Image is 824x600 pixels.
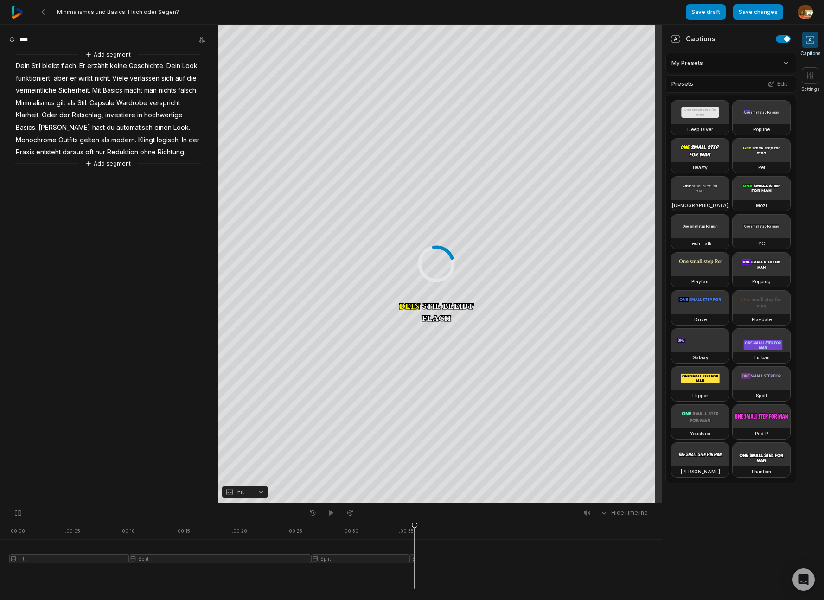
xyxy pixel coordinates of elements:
span: Geschichte. [128,60,166,72]
span: man [143,84,158,97]
span: Captions [800,50,820,57]
span: hochwertige [143,109,184,121]
span: hast [91,121,106,134]
span: nichts [158,84,177,97]
span: gelten [79,134,100,147]
span: Basics [102,84,123,97]
span: Look [181,60,198,72]
span: du [106,121,115,134]
span: erzählt [86,60,109,72]
h3: Playfair [691,278,709,285]
h3: Popline [753,126,770,133]
span: Klingt [137,134,156,147]
span: Reduktion [106,146,139,159]
button: Add segment [83,50,133,60]
span: vermeintliche [15,84,57,97]
div: Captions [671,34,715,44]
span: Dein [166,60,181,72]
span: Sicherheit. [57,84,91,97]
button: HideTimeline [597,506,651,520]
span: automatisch [115,121,153,134]
span: Basics. [15,121,38,134]
span: der [188,134,200,147]
h3: Drive [694,316,707,323]
span: in [136,109,143,121]
h3: Pet [758,164,765,171]
h3: Pod P [755,430,768,437]
span: investiere [104,109,136,121]
button: Add segment [83,159,133,169]
h3: Flipper [692,392,708,399]
span: Fit [237,488,244,496]
h3: Mozi [756,202,767,209]
h3: Phantom [752,468,771,475]
span: die [186,72,198,85]
span: Oder [41,109,58,121]
button: Save draft [686,4,726,20]
span: logisch. [156,134,181,147]
span: Ratschlag, [71,109,104,121]
h3: [PERSON_NAME] [681,468,720,475]
h3: Turban [754,354,770,361]
span: [PERSON_NAME] [38,121,91,134]
span: keine [109,60,128,72]
span: als [100,134,110,147]
span: Er [78,60,86,72]
span: Minimalismus [15,97,56,109]
span: Stil [31,60,41,72]
span: nicht. [94,72,111,85]
span: auf [174,72,186,85]
span: verlassen [129,72,160,85]
span: modern. [110,134,137,147]
span: Stil. [77,97,89,109]
span: einen [153,121,172,134]
span: Look. [172,121,191,134]
button: Settings [801,67,819,93]
span: Outfits [57,134,79,147]
span: aber [53,72,69,85]
span: Capsule [89,97,115,109]
h3: Galaxy [692,354,709,361]
span: Viele [111,72,129,85]
span: ohne [139,146,157,159]
span: daraus [62,146,84,159]
span: Mit [91,84,102,97]
span: Praxis [15,146,35,159]
span: oft [84,146,95,159]
span: er [69,72,77,85]
span: Dein [15,60,31,72]
span: sich [160,72,174,85]
h3: Youshaei [690,430,710,437]
button: Edit [765,78,790,90]
span: macht [123,84,143,97]
img: reap [11,6,24,19]
h3: Tech Talk [689,240,712,247]
button: Captions [800,32,820,57]
span: nur [95,146,106,159]
h3: Playdate [752,316,772,323]
span: wirkt [77,72,94,85]
span: gilt [56,97,66,109]
span: In [181,134,188,147]
span: Monochrome [15,134,57,147]
h3: Beasty [693,164,708,171]
button: Fit [222,486,268,498]
span: Richtung. [157,146,186,159]
span: Wardrobe [115,97,148,109]
span: Klarheit. [15,109,41,121]
span: Minimalismus und Basics: Fluch oder Segen? [57,8,179,16]
div: My Presets [665,53,796,73]
span: verspricht [148,97,181,109]
button: Save changes [733,4,783,20]
span: bleibt [41,60,60,72]
span: entsteht [35,146,62,159]
h3: Popping [752,278,771,285]
h3: YC [758,240,765,247]
span: falsch. [177,84,198,97]
h3: [DEMOGRAPHIC_DATA] [672,202,728,209]
h3: Spell [756,392,767,399]
div: Presets [665,75,796,93]
div: Open Intercom Messenger [792,568,815,591]
span: flach. [60,60,78,72]
span: der [58,109,71,121]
